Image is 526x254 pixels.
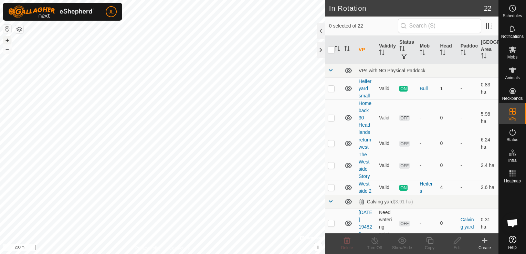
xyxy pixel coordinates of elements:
button: + [3,36,11,44]
a: The West side Story [359,152,370,179]
td: - [458,99,478,136]
td: 1 [437,77,457,99]
td: - [458,77,478,99]
div: Copy [416,245,443,251]
span: ON [399,185,408,191]
span: Status [506,138,518,142]
p-sorticon: Activate to sort [379,51,385,56]
span: 22 [484,3,492,13]
th: Paddock [458,36,478,64]
th: Mob [417,36,437,64]
th: [GEOGRAPHIC_DATA] Area [478,36,498,64]
span: Infra [508,158,516,162]
a: Home back 30 Head lands [359,100,371,135]
td: 0 [437,136,457,151]
div: - [420,162,434,169]
td: - [458,136,478,151]
h2: In Rotation [329,4,484,12]
div: Turn Off [361,245,388,251]
a: return west [359,137,371,150]
td: Valid [376,136,397,151]
span: Schedules [503,14,522,18]
span: Neckbands [502,96,523,100]
img: Gallagher Logo [8,6,94,18]
td: 2.4 ha [478,151,498,180]
p-sorticon: Activate to sort [399,47,405,52]
a: Privacy Policy [135,245,161,251]
div: Edit [443,245,471,251]
a: Heifer yard small [359,78,371,98]
a: Calving yard [461,217,474,230]
span: OFF [399,115,410,121]
span: i [317,244,319,250]
td: 0.31 ha [478,209,498,238]
td: - [458,180,478,195]
td: Valid [376,180,397,195]
span: Mobs [507,55,517,59]
td: 0 [437,209,457,238]
div: Heifers [420,180,434,195]
span: OFF [399,163,410,169]
div: Bull [420,85,434,92]
span: ON [399,86,408,92]
a: Help [499,233,526,252]
span: Delete [341,245,353,250]
td: Valid [376,99,397,136]
a: West side 2 [359,181,371,194]
td: 6.24 ha [478,136,498,151]
td: - [458,151,478,180]
td: 5.98 ha [478,99,498,136]
div: VPs with NO Physical Paddock [359,68,496,73]
p-sorticon: Activate to sort [440,51,445,56]
td: 2.6 ha [478,180,498,195]
span: (3.91 ha) [394,199,413,204]
th: Head [437,36,457,64]
a: Contact Us [169,245,190,251]
p-sorticon: Activate to sort [481,54,486,60]
div: Open chat [502,213,523,233]
td: Valid [376,151,397,180]
p-sorticon: Activate to sort [344,47,350,52]
td: Need watering point [376,209,397,238]
span: VPs [508,117,516,121]
div: Create [471,245,498,251]
span: JL [109,8,114,15]
a: [DATE] 194829 [359,210,372,237]
p-sorticon: Activate to sort [335,47,340,52]
td: Valid [376,77,397,99]
span: Heatmap [504,179,521,183]
th: Validity [376,36,397,64]
div: Show/Hide [388,245,416,251]
button: Map Layers [15,25,23,33]
p-sorticon: Activate to sort [461,51,466,56]
td: 0.83 ha [478,77,498,99]
p-sorticon: Activate to sort [420,51,425,56]
button: Reset Map [3,25,11,33]
div: - [420,220,434,227]
td: 0 [437,151,457,180]
span: Animals [505,76,520,80]
th: VP [356,36,376,64]
div: - [420,140,434,147]
span: 0 selected of 22 [329,22,398,30]
div: - [420,114,434,121]
div: Calving yard [359,199,413,205]
button: i [314,243,322,251]
td: 0 [437,99,457,136]
th: Status [397,36,417,64]
button: – [3,45,11,53]
input: Search (S) [398,19,481,33]
span: Notifications [501,34,524,39]
td: 4 [437,180,457,195]
span: OFF [399,141,410,147]
span: Help [508,245,517,250]
span: OFF [399,221,410,226]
